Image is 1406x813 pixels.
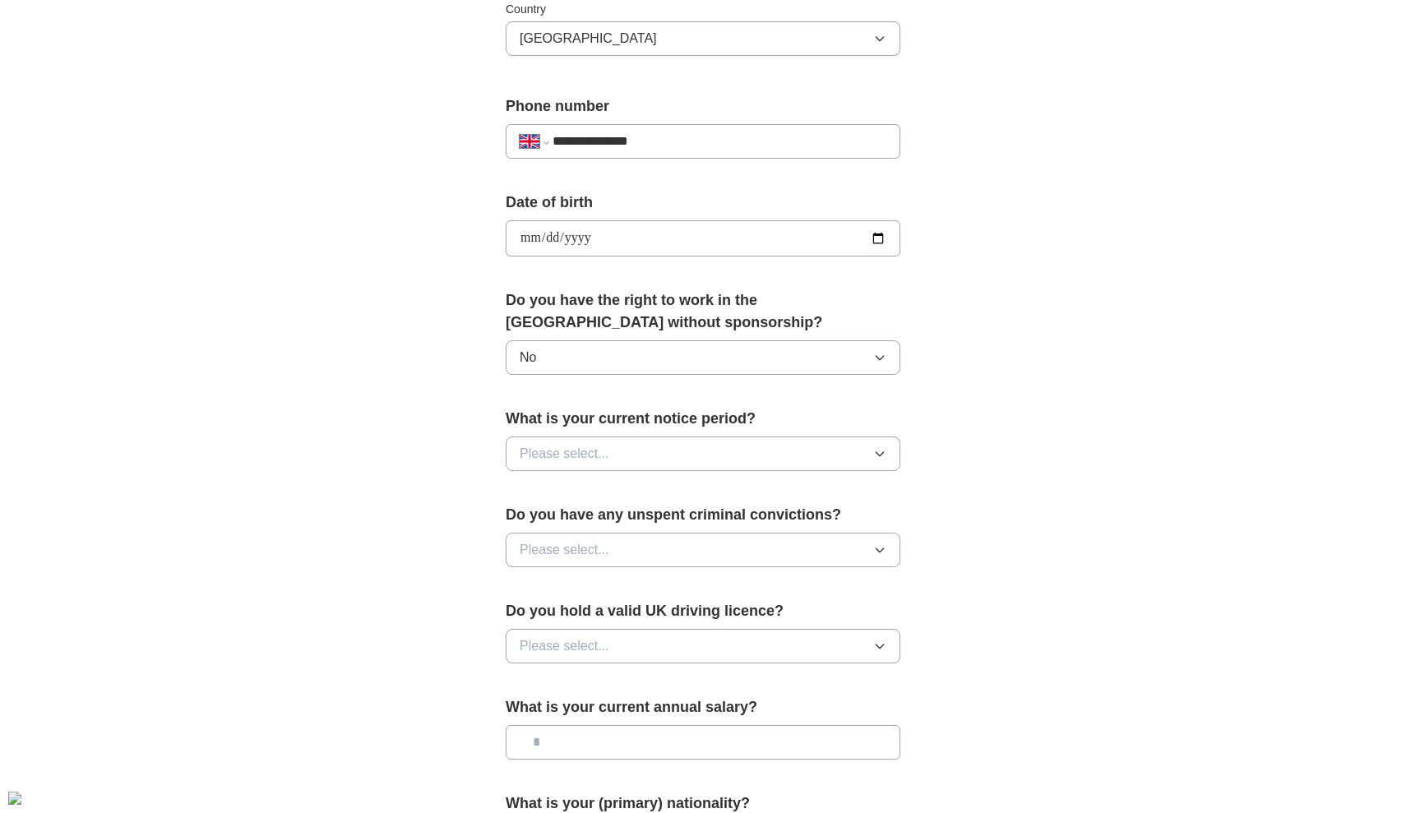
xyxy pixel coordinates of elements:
label: Do you have any unspent criminal convictions? [506,504,900,526]
span: Please select... [520,540,609,560]
button: [GEOGRAPHIC_DATA] [506,21,900,56]
span: Please select... [520,444,609,464]
span: No [520,348,536,367]
label: Date of birth [506,192,900,214]
label: What is your current notice period? [506,408,900,430]
button: Please select... [506,437,900,471]
label: Country [506,1,900,18]
img: Cookie%20settings [8,792,21,805]
button: Please select... [506,629,900,663]
span: [GEOGRAPHIC_DATA] [520,29,657,49]
button: Please select... [506,533,900,567]
label: Do you hold a valid UK driving licence? [506,600,900,622]
label: What is your current annual salary? [506,696,900,718]
label: Do you have the right to work in the [GEOGRAPHIC_DATA] without sponsorship? [506,289,900,334]
label: Phone number [506,95,900,118]
span: Please select... [520,636,609,656]
div: Cookie consent button [8,792,21,805]
button: No [506,340,900,375]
